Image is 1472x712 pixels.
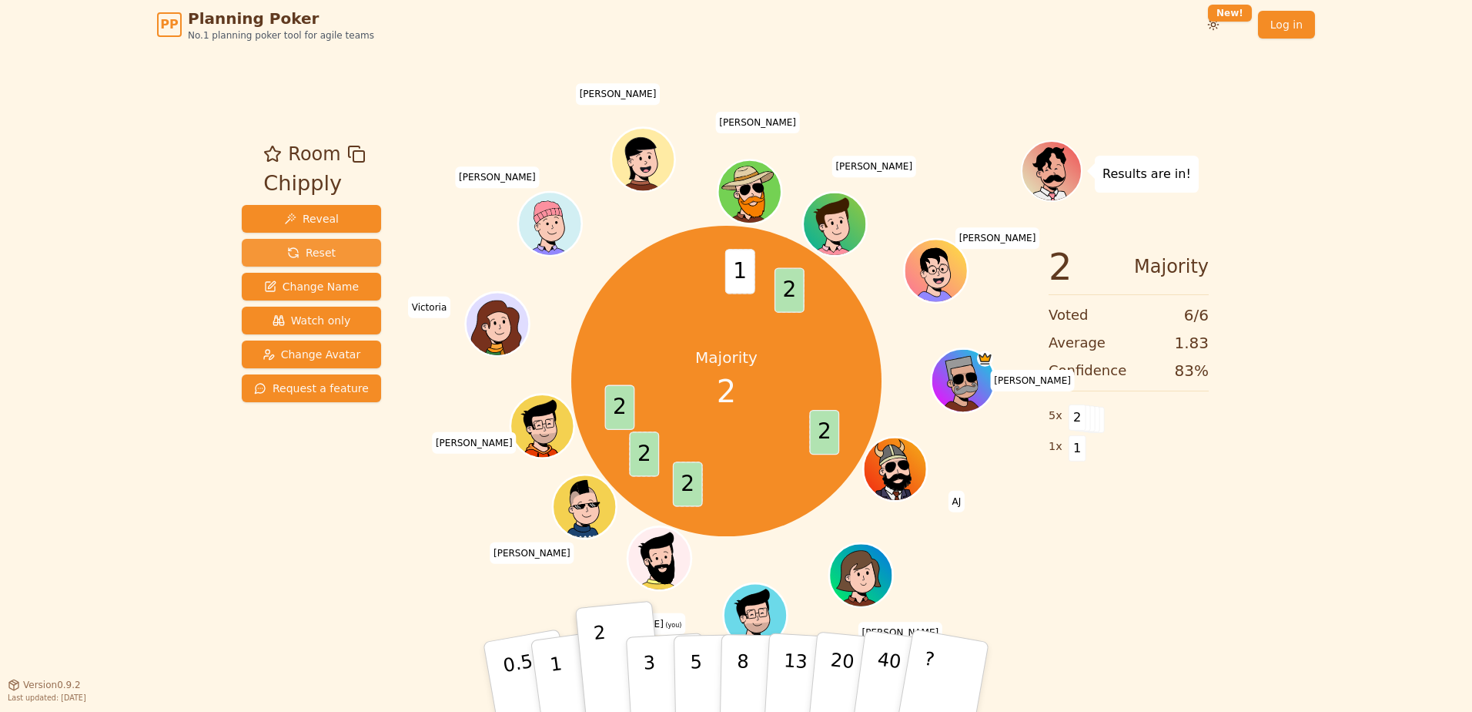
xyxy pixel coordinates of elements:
p: Results are in! [1102,163,1191,185]
button: Change Name [242,273,381,301]
button: Request a feature [242,374,381,402]
span: Click to change your name [408,297,451,318]
span: Click to change your name [858,622,942,643]
span: Click to change your name [490,542,574,564]
button: Add as favourite [263,140,282,168]
span: 1.83 [1174,332,1209,354]
span: Voted [1049,304,1089,326]
span: Majority [1134,248,1209,285]
span: 2 [774,267,804,312]
span: PP [160,15,178,34]
span: 2 [717,368,736,415]
span: Click to change your name [990,370,1075,391]
span: Click to change your name [715,112,800,133]
span: Request a feature [254,381,369,396]
span: 6 / 6 [1184,304,1209,326]
button: New! [1199,11,1227,39]
div: Chipply [263,168,365,200]
span: No.1 planning poker tool for agile teams [188,29,374,42]
span: Click to change your name [831,156,916,177]
span: Melissa is the host [976,351,992,367]
span: Reset [287,245,336,260]
span: 1 [1069,435,1086,462]
span: (you) [664,622,682,629]
span: Click to change your name [948,491,965,512]
span: Reveal [284,211,339,227]
span: 2 [1069,405,1086,431]
p: 2 [593,622,613,706]
span: 1 x [1049,438,1062,455]
button: Version0.9.2 [8,679,81,691]
span: 2 [1049,248,1072,285]
span: Last updated: [DATE] [8,694,86,702]
span: 1 [724,249,754,294]
span: Confidence [1049,360,1126,381]
button: Click to change your avatar [629,529,689,589]
span: Click to change your name [455,166,540,188]
span: Planning Poker [188,8,374,29]
a: Log in [1258,11,1315,39]
span: Change Avatar [263,347,361,362]
button: Reveal [242,205,381,233]
span: Average [1049,332,1106,354]
span: Version 0.9.2 [23,679,81,691]
div: New! [1208,5,1252,22]
a: PPPlanning PokerNo.1 planning poker tool for agile teams [157,8,374,42]
span: Watch only [273,313,351,328]
span: Change Name [264,279,359,294]
p: Majority [695,347,758,368]
button: Change Avatar [242,341,381,368]
span: 2 [809,409,839,454]
span: 2 [672,462,702,506]
button: Watch only [242,307,381,334]
span: Room [288,140,340,168]
button: Reset [242,239,381,267]
span: 83 % [1175,360,1209,381]
span: 2 [604,385,634,429]
span: Click to change your name [955,227,1040,249]
span: Click to change your name [576,83,661,105]
span: Click to change your name [432,432,517,454]
span: 2 [629,432,659,476]
span: 5 x [1049,408,1062,425]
